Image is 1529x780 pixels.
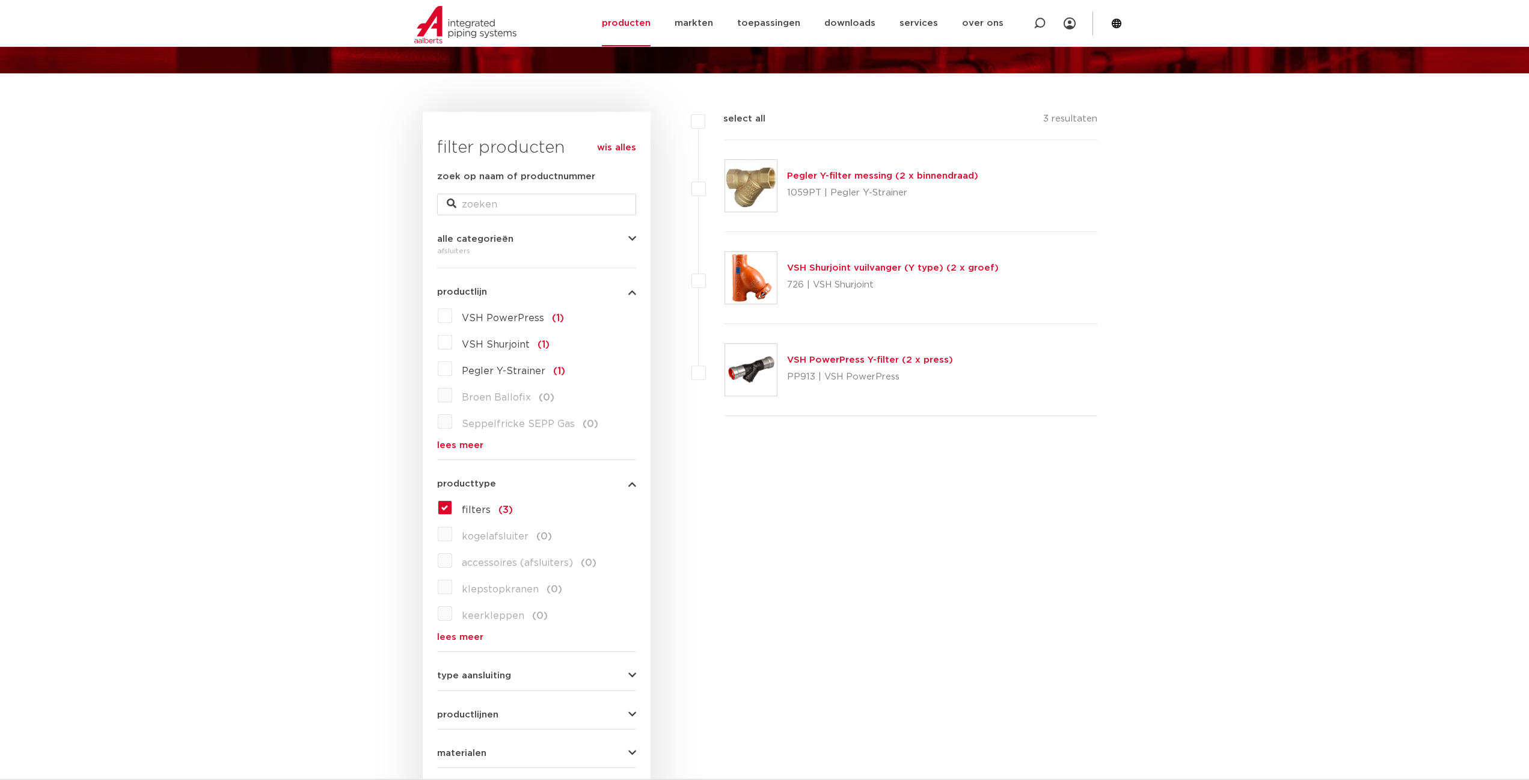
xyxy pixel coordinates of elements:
[437,710,498,719] span: productlijnen
[547,585,562,594] span: (0)
[787,275,999,295] p: 726 | VSH Shurjoint
[532,611,548,621] span: (0)
[437,710,636,719] button: productlijnen
[1043,112,1097,131] p: 3 resultaten
[437,244,636,258] div: afsluiters
[553,366,565,376] span: (1)
[552,313,564,323] span: (1)
[437,170,595,184] label: zoek op naam of productnummer
[787,171,978,180] a: Pegler Y-filter messing (2 x binnendraad)
[536,532,552,541] span: (0)
[437,235,636,244] button: alle categorieën
[462,558,573,568] span: accessoires (afsluiters)
[462,505,491,515] span: filters
[437,671,511,680] span: type aansluiting
[462,532,529,541] span: kogelafsluiter
[787,355,953,364] a: VSH PowerPress Y-filter (2 x press)
[462,585,539,594] span: klepstopkranen
[583,419,598,429] span: (0)
[462,611,524,621] span: keerkleppen
[437,136,636,160] h3: filter producten
[538,340,550,349] span: (1)
[539,393,554,402] span: (0)
[437,749,636,758] button: materialen
[725,252,777,304] img: Thumbnail for VSH Shurjoint vuilvanger (Y type) (2 x groef)
[437,479,496,488] span: producttype
[787,367,953,387] p: PP913 | VSH PowerPress
[462,419,575,429] span: Seppelfricke SEPP Gas
[725,160,777,212] img: Thumbnail for Pegler Y-filter messing (2 x binnendraad)
[437,235,513,244] span: alle categorieën
[437,479,636,488] button: producttype
[437,194,636,215] input: zoeken
[437,287,636,296] button: productlijn
[437,441,636,450] a: lees meer
[725,344,777,396] img: Thumbnail for VSH PowerPress Y-filter (2 x press)
[437,633,636,642] a: lees meer
[597,141,636,155] a: wis alles
[462,313,544,323] span: VSH PowerPress
[437,749,486,758] span: materialen
[581,558,596,568] span: (0)
[787,263,999,272] a: VSH Shurjoint vuilvanger (Y type) (2 x groef)
[705,112,765,126] label: select all
[462,393,531,402] span: Broen Ballofix
[437,287,487,296] span: productlijn
[437,671,636,680] button: type aansluiting
[498,505,513,515] span: (3)
[462,340,530,349] span: VSH Shurjoint
[462,366,545,376] span: Pegler Y-Strainer
[787,183,978,203] p: 1059PT | Pegler Y-Strainer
